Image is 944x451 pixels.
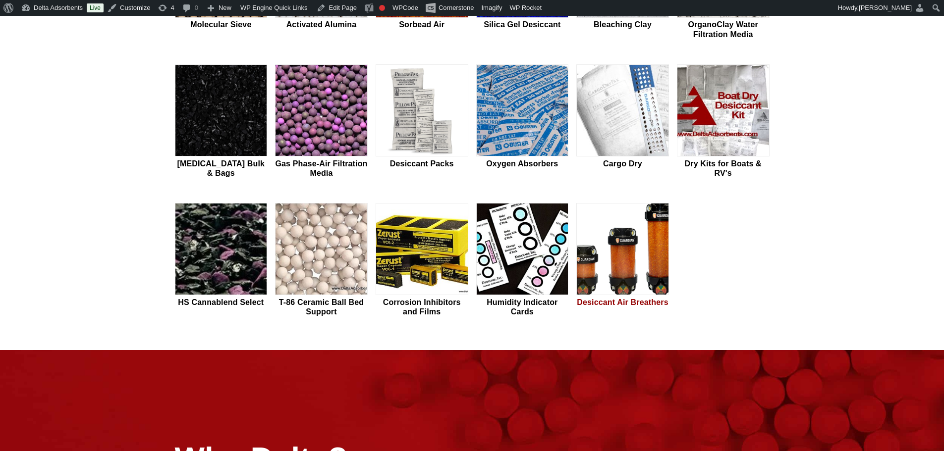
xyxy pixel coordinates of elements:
[379,5,385,11] div: Focus keyphrase not set
[576,64,669,179] a: Cargo Dry
[476,298,569,316] h2: Humidity Indicator Cards
[376,20,468,29] h2: Sorbead Air
[175,159,268,178] h2: [MEDICAL_DATA] Bulk & Bags
[175,20,268,29] h2: Molecular Sieve
[859,4,912,11] span: [PERSON_NAME]
[376,159,468,168] h2: Desiccant Packs
[476,20,569,29] h2: Silica Gel Desiccant
[576,203,669,318] a: Desiccant Air Breathers
[275,64,368,179] a: Gas Phase-Air Filtration Media
[275,203,368,318] a: T-86 Ceramic Ball Bed Support
[275,159,368,178] h2: Gas Phase-Air Filtration Media
[677,64,770,179] a: Dry Kits for Boats & RV's
[175,64,268,179] a: [MEDICAL_DATA] Bulk & Bags
[175,203,268,318] a: HS Cannablend Select
[275,298,368,316] h2: T-86 Ceramic Ball Bed Support
[576,298,669,307] h2: Desiccant Air Breathers
[677,159,770,178] h2: Dry Kits for Boats & RV's
[476,64,569,179] a: Oxygen Absorbers
[476,203,569,318] a: Humidity Indicator Cards
[175,298,268,307] h2: HS Cannablend Select
[376,64,468,179] a: Desiccant Packs
[576,20,669,29] h2: Bleaching Clay
[275,20,368,29] h2: Activated Alumina
[87,3,104,12] a: Live
[376,203,468,318] a: Corrosion Inhibitors and Films
[376,298,468,316] h2: Corrosion Inhibitors and Films
[576,159,669,168] h2: Cargo Dry
[476,159,569,168] h2: Oxygen Absorbers
[677,20,770,39] h2: OrganoClay Water Filtration Media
